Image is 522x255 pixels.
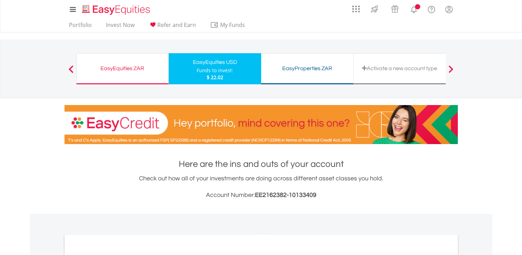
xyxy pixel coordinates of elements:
[265,64,349,73] div: EasyProperties ZAR
[157,21,196,29] span: Refer and Earn
[348,2,364,13] a: AppsGrid
[65,174,458,200] div: Check out how all of your investments are doing across different asset classes you hold.
[405,2,423,16] a: Notifications
[65,158,458,170] h1: Here are the ins and outs of your account
[389,3,401,15] img: vouchers-v2.svg
[207,74,223,81] span: $ 22.02
[103,21,137,32] a: Invest Now
[210,20,255,29] span: My Funds
[81,64,164,73] div: EasyEquities ZAR
[81,4,153,16] img: EasyEquities_Logo.png
[423,2,440,16] a: FAQ's and Support
[358,64,442,73] div: Activate a new account type
[173,57,257,67] div: EasyEquities USD
[255,192,316,198] span: EE2162382-10133409
[79,2,153,16] a: Home page
[352,5,360,13] img: grid-menu-icon.svg
[369,3,380,15] img: thrive-v2.svg
[66,21,95,32] a: Portfolio
[146,21,199,32] a: Refer and Earn
[197,67,233,74] div: Funds to invest:
[65,190,458,200] h3: Account Number:
[65,105,458,144] img: EasyCredit Promotion Banner
[385,2,405,15] a: Vouchers
[440,2,458,17] a: My Profile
